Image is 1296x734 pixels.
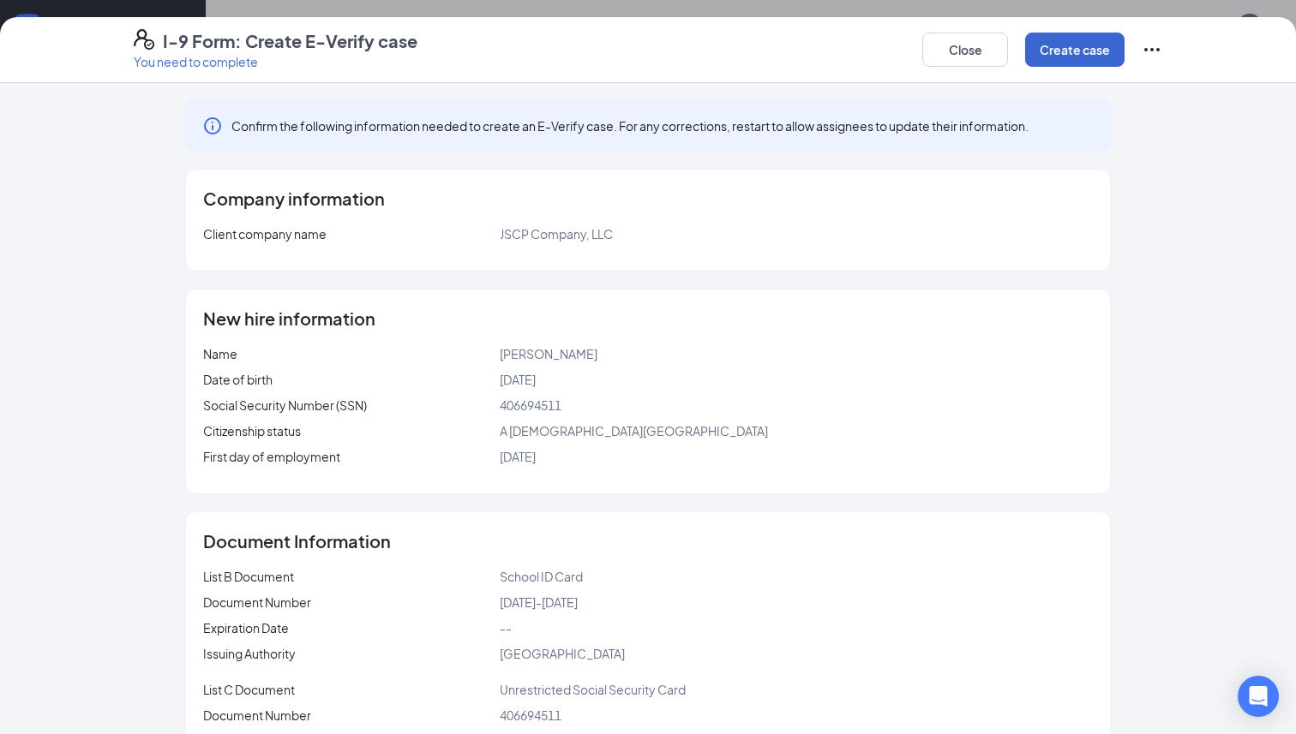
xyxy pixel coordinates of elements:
[1025,33,1125,67] button: Create case
[203,423,301,439] span: Citizenship status
[203,397,367,413] span: Social Security Number (SSN)
[203,594,311,610] span: Document Number
[203,707,311,723] span: Document Number
[500,397,561,413] span: 406694511
[163,29,417,53] h4: I-9 Form: Create E-Verify case
[203,620,289,636] span: Expiration Date
[500,594,578,610] span: [DATE]-[DATE]
[1238,676,1279,717] div: Open Intercom Messenger
[134,29,154,50] svg: FormI9EVerifyIcon
[500,682,686,697] span: Unrestricted Social Security Card
[500,449,536,464] span: [DATE]
[500,226,613,242] span: JSCP Company, LLC
[500,707,561,723] span: 406694511
[203,226,327,242] span: Client company name
[134,53,417,70] p: You need to complete
[203,646,296,661] span: Issuing Authority
[203,569,294,584] span: List B Document
[203,533,391,550] span: Document Information
[922,33,1008,67] button: Close
[203,449,340,464] span: First day of employment
[1142,39,1162,60] svg: Ellipses
[203,682,295,697] span: List C Document
[202,116,223,136] svg: Info
[203,372,273,387] span: Date of birth
[500,372,536,387] span: [DATE]
[500,423,768,439] span: A [DEMOGRAPHIC_DATA][GEOGRAPHIC_DATA]
[231,117,1029,134] span: Confirm the following information needed to create an E-Verify case. For any corrections, restart...
[500,569,583,584] span: School ID Card
[203,346,237,361] span: Name
[203,190,385,207] span: Company information
[500,620,512,636] span: --
[203,310,375,327] span: New hire information
[500,646,625,661] span: [GEOGRAPHIC_DATA]
[500,346,597,361] span: [PERSON_NAME]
